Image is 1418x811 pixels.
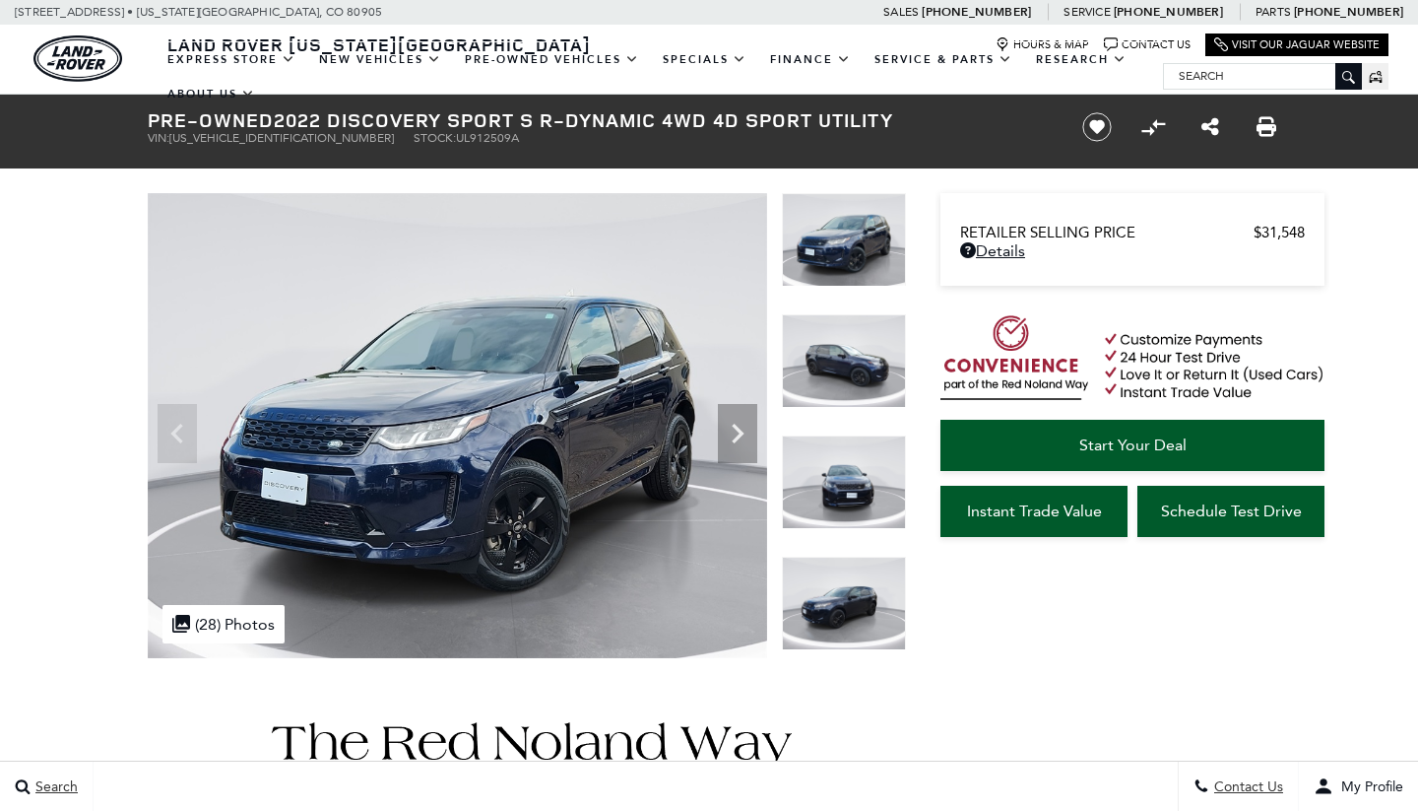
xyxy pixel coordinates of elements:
[1137,486,1324,537] a: Schedule Test Drive
[1299,762,1418,811] button: Open user profile menu
[15,5,382,19] a: [STREET_ADDRESS] • [US_STATE][GEOGRAPHIC_DATA], CO 80905
[156,33,603,56] a: Land Rover [US_STATE][GEOGRAPHIC_DATA]
[863,42,1024,77] a: Service & Parts
[782,193,906,287] img: Used 2022 Portofino Blue Metallic Land Rover S R-Dynamic image 1
[960,241,1305,260] a: Details
[1294,4,1403,20] a: [PHONE_NUMBER]
[307,42,453,77] a: New Vehicles
[960,224,1254,241] span: Retailer Selling Price
[1063,5,1110,19] span: Service
[1257,115,1276,139] a: Print this Pre-Owned 2022 Discovery Sport S R-Dynamic 4WD 4D Sport Utility
[1138,112,1168,142] button: Compare vehicle
[1104,37,1191,52] a: Contact Us
[456,131,519,145] span: UL912509A
[758,42,863,77] a: Finance
[1114,4,1223,20] a: [PHONE_NUMBER]
[996,37,1089,52] a: Hours & Map
[1256,5,1291,19] span: Parts
[967,502,1102,520] span: Instant Trade Value
[1214,37,1380,52] a: Visit Our Jaguar Website
[33,35,122,82] img: Land Rover
[718,404,757,463] div: Next
[148,131,169,145] span: VIN:
[1333,778,1403,795] span: My Profile
[156,77,267,111] a: About Us
[1164,64,1361,88] input: Search
[148,193,767,658] img: Used 2022 Portofino Blue Metallic Land Rover S R-Dynamic image 1
[782,314,906,408] img: Used 2022 Portofino Blue Metallic Land Rover S R-Dynamic image 2
[1024,42,1138,77] a: Research
[940,420,1324,471] a: Start Your Deal
[162,605,285,643] div: (28) Photos
[1254,224,1305,241] span: $31,548
[148,106,274,133] strong: Pre-Owned
[782,436,906,529] img: Used 2022 Portofino Blue Metallic Land Rover S R-Dynamic image 3
[169,131,394,145] span: [US_VEHICLE_IDENTIFICATION_NUMBER]
[453,42,651,77] a: Pre-Owned Vehicles
[883,5,919,19] span: Sales
[148,109,1049,131] h1: 2022 Discovery Sport S R-Dynamic 4WD 4D Sport Utility
[31,778,78,795] span: Search
[1161,502,1302,520] span: Schedule Test Drive
[156,42,1163,111] nav: Main Navigation
[782,557,906,650] img: Used 2022 Portofino Blue Metallic Land Rover S R-Dynamic image 4
[1201,115,1219,139] a: Share this Pre-Owned 2022 Discovery Sport S R-Dynamic 4WD 4D Sport Utility
[960,224,1305,241] a: Retailer Selling Price $31,548
[940,486,1128,537] a: Instant Trade Value
[156,42,307,77] a: EXPRESS STORE
[1075,111,1119,143] button: Save vehicle
[922,4,1031,20] a: [PHONE_NUMBER]
[167,33,591,56] span: Land Rover [US_STATE][GEOGRAPHIC_DATA]
[651,42,758,77] a: Specials
[33,35,122,82] a: land-rover
[414,131,456,145] span: Stock:
[1079,436,1187,454] span: Start Your Deal
[1209,778,1283,795] span: Contact Us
